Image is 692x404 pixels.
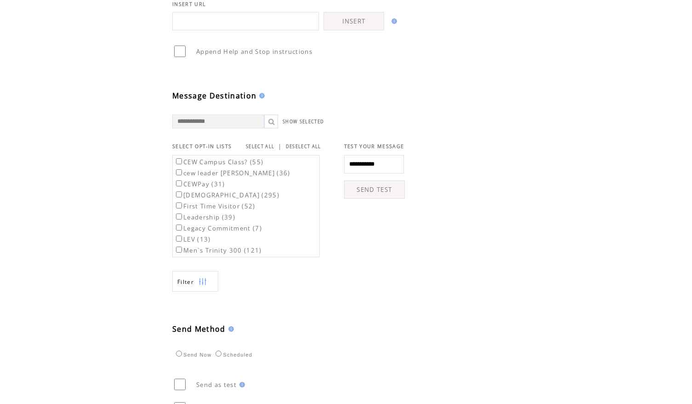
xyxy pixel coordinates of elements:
span: TEST YOUR MESSAGE [344,143,404,150]
label: LEV (13) [174,235,211,243]
input: First Time Visitor (52) [176,202,182,208]
span: INSERT URL [172,1,206,7]
a: DESELECT ALL [286,144,321,150]
span: | [278,142,282,150]
input: [DEMOGRAPHIC_DATA] (295) [176,191,182,197]
img: help.gif [237,382,245,387]
input: Legacy Commitment (7) [176,225,182,231]
img: filters.png [199,271,207,292]
label: Send Now [174,352,211,358]
input: cew leader [PERSON_NAME] (36) [176,169,182,175]
span: SELECT OPT-IN LISTS [172,143,232,150]
input: Send Now [176,351,182,357]
label: CEW Campus Class? (55) [174,158,263,166]
input: Scheduled [216,351,221,357]
label: Legacy Commitment (7) [174,224,262,232]
a: Filter [172,271,218,292]
img: help.gif [389,18,397,24]
label: cew leader [PERSON_NAME] (36) [174,169,290,177]
input: CEW Campus Class? (55) [176,158,182,164]
label: Men`s Trinity 300 (121) [174,246,262,254]
img: help.gif [256,93,265,98]
input: LEV (13) [176,236,182,242]
label: First Time Visitor (52) [174,202,255,210]
img: help.gif [226,326,234,332]
input: Men`s Trinity 300 (121) [176,247,182,253]
label: CEWPay (31) [174,180,225,188]
a: SELECT ALL [246,144,274,150]
input: Leadership (39) [176,214,182,219]
span: Send Method [172,324,226,334]
span: Show filters [177,278,194,286]
span: Message Destination [172,91,256,101]
input: CEWPay (31) [176,180,182,186]
a: SHOW SELECTED [283,119,324,125]
span: Send as test [196,381,237,389]
span: Append Help and Stop instructions [196,47,312,56]
a: INSERT [323,12,384,30]
label: Leadership (39) [174,213,235,221]
label: [DEMOGRAPHIC_DATA] (295) [174,191,279,199]
label: Scheduled [213,352,252,358]
a: SEND TEST [344,180,405,199]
